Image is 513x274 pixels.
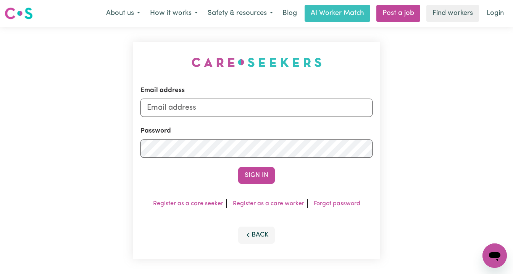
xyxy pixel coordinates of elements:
button: Sign In [238,167,275,184]
button: About us [101,5,145,21]
img: Careseekers logo [5,6,33,20]
a: AI Worker Match [305,5,370,22]
button: Back [238,227,275,243]
a: Blog [278,5,302,22]
label: Password [140,126,171,136]
a: Login [482,5,508,22]
button: Safety & resources [203,5,278,21]
a: Register as a care worker [233,201,304,207]
label: Email address [140,86,185,96]
a: Post a job [376,5,420,22]
input: Email address [140,99,373,117]
iframe: Button to launch messaging window [482,243,507,268]
a: Careseekers logo [5,5,33,22]
a: Register as a care seeker [153,201,223,207]
a: Forgot password [314,201,360,207]
button: How it works [145,5,203,21]
a: Find workers [426,5,479,22]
